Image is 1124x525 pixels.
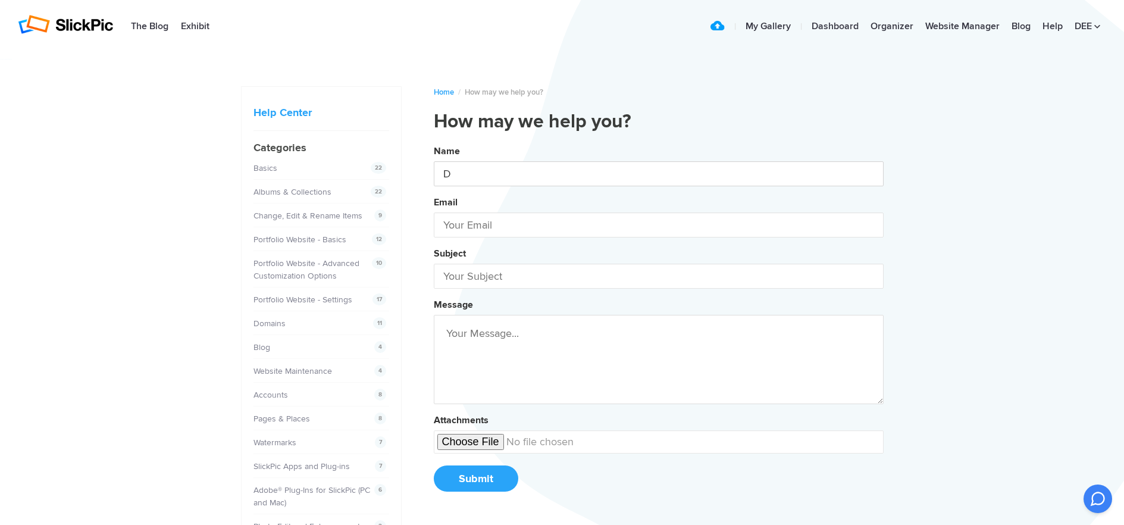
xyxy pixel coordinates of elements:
label: Attachments [434,414,489,426]
label: Message [434,299,473,311]
a: Watermarks [253,437,296,448]
span: / [458,87,461,97]
span: 7 [375,436,386,448]
a: Pages & Places [253,414,310,424]
a: Adobe® Plug-Ins for SlickPic (PC and Mac) [253,485,370,508]
span: 17 [372,293,386,305]
span: 22 [371,186,386,198]
span: How may we help you? [465,87,543,97]
span: 9 [374,210,386,221]
a: Home [434,87,454,97]
a: Change, Edit & Rename Items [253,211,362,221]
input: Your Name [434,161,884,186]
span: 4 [374,365,386,377]
input: Your Email [434,212,884,237]
a: Albums & Collections [253,187,331,197]
span: 11 [373,317,386,329]
span: 22 [371,162,386,174]
a: SlickPic Apps and Plug-ins [253,461,350,471]
span: 4 [374,341,386,353]
span: 10 [372,257,386,269]
button: Submit [434,465,518,492]
a: Portfolio Website - Settings [253,295,352,305]
input: undefined [434,430,884,454]
span: 12 [372,233,386,245]
a: Accounts [253,390,288,400]
input: Your Subject [434,264,884,289]
span: 7 [375,460,386,472]
a: Basics [253,163,277,173]
label: Name [434,145,460,157]
h4: Categories [253,140,389,156]
span: 6 [374,484,386,496]
a: Domains [253,318,286,329]
span: 8 [374,389,386,401]
a: Portfolio Website - Basics [253,235,346,245]
button: NameEmailSubjectMessageAttachmentsSubmit [434,141,884,504]
label: Email [434,196,458,208]
a: Help Center [253,106,312,119]
a: Website Maintenance [253,366,332,376]
label: Subject [434,248,466,260]
span: 8 [374,412,386,424]
a: Portfolio Website - Advanced Customization Options [253,258,359,281]
h1: How may we help you? [434,110,884,134]
a: Blog [253,342,270,352]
